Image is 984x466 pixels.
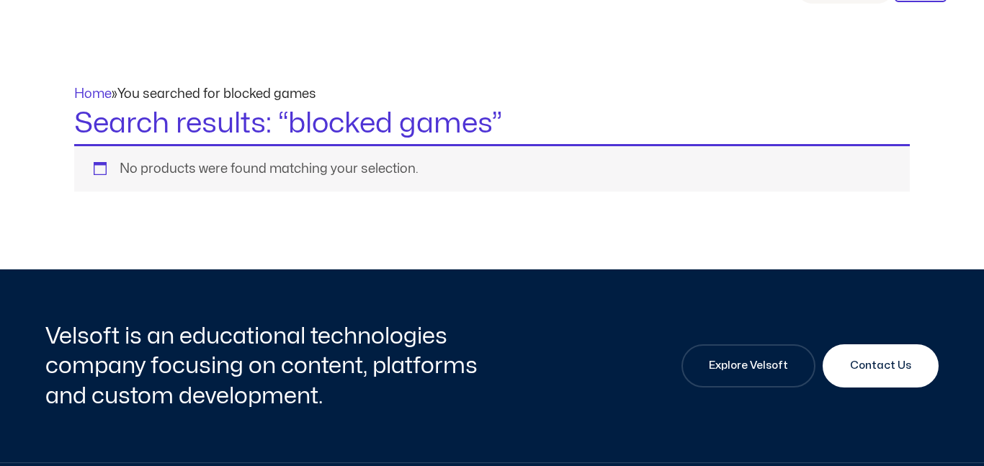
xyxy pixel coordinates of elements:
[74,88,316,100] span: »
[74,88,112,100] a: Home
[117,88,316,100] span: You searched for blocked games
[74,104,910,144] h1: Search results: “blocked games”
[74,144,910,192] div: No products were found matching your selection.
[45,321,488,411] h2: Velsoft is an educational technologies company focusing on content, platforms and custom developm...
[850,357,911,375] span: Contact Us
[681,344,815,387] a: Explore Velsoft
[823,344,939,387] a: Contact Us
[709,357,788,375] span: Explore Velsoft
